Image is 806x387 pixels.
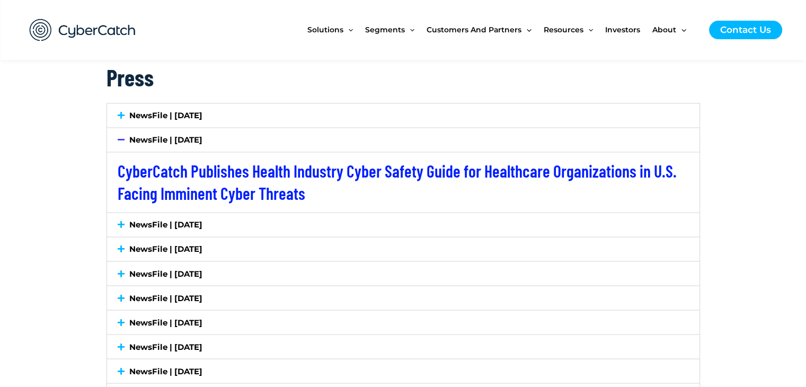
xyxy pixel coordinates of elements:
a: NewsFile | [DATE] [129,219,202,230]
a: NewsFile | [DATE] [129,317,202,327]
span: Menu Toggle [676,7,686,52]
span: Investors [605,7,640,52]
span: Menu Toggle [521,7,531,52]
a: NewsFile | [DATE] [129,110,202,120]
h2: Press [107,62,700,92]
nav: Site Navigation: New Main Menu [307,7,698,52]
span: Segments [365,7,405,52]
a: NewsFile | [DATE] [129,244,202,254]
a: NewsFile | [DATE] [129,341,202,351]
span: About [652,7,676,52]
span: Customers and Partners [427,7,521,52]
a: Investors [605,7,652,52]
a: Contact Us [709,21,782,39]
span: Menu Toggle [583,7,593,52]
span: Menu Toggle [405,7,414,52]
a: NewsFile | [DATE] [129,135,202,145]
img: CyberCatch [19,8,146,52]
a: NewsFile | [DATE] [129,268,202,278]
span: Solutions [307,7,343,52]
span: Resources [544,7,583,52]
a: NewsFile | [DATE] [129,293,202,303]
a: NewsFile | [DATE] [129,366,202,376]
a: CyberCatch Publishes Health Industry Cyber Safety Guide for Healthcare Organizations in U.S. Faci... [118,161,677,203]
span: Menu Toggle [343,7,353,52]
